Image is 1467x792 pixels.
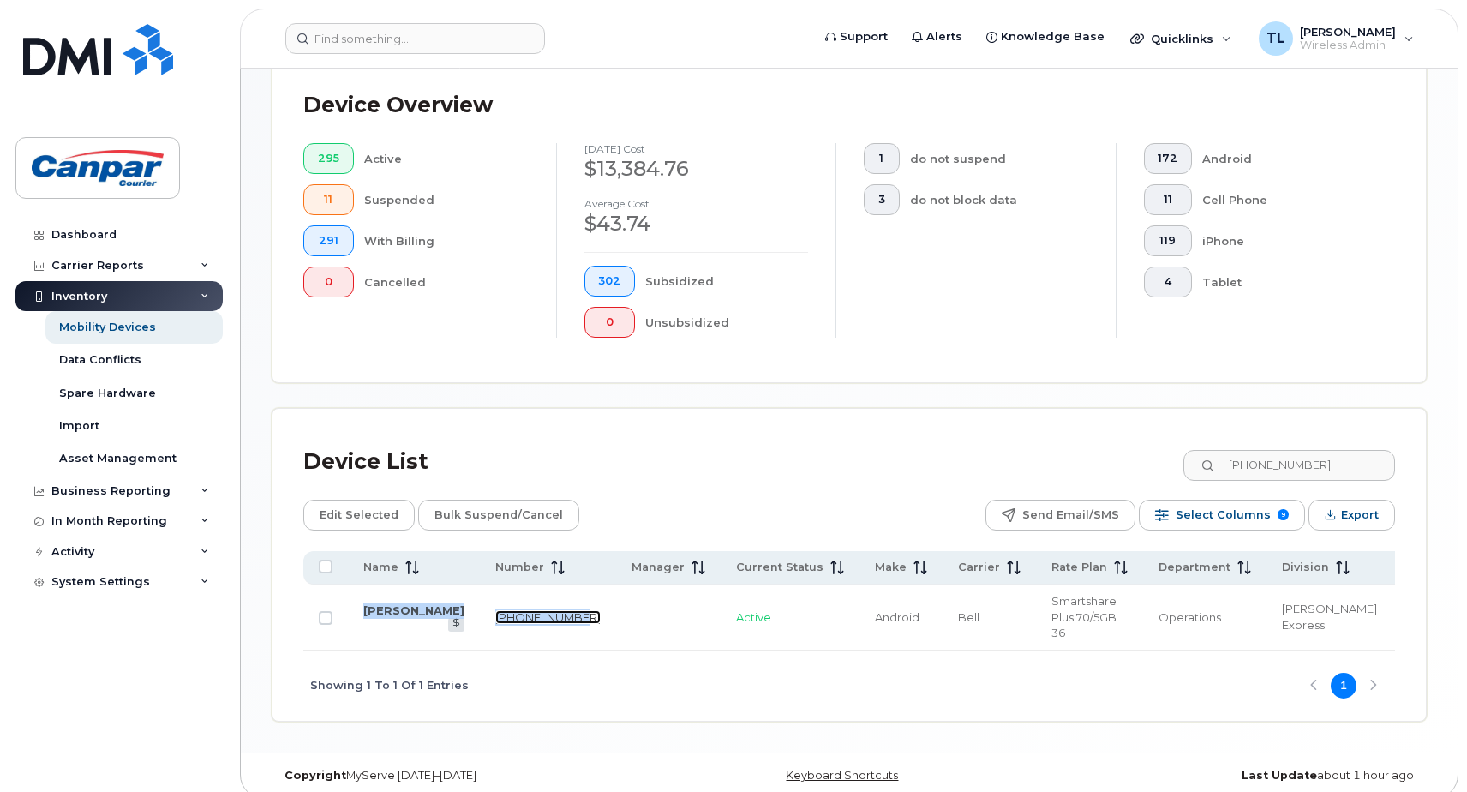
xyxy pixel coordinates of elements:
button: 172 [1144,143,1193,174]
div: Tablet [1202,267,1368,297]
span: Android [875,610,919,624]
span: Rate Plan [1051,560,1107,575]
span: Smartshare Plus 70/5GB 36 [1051,594,1117,639]
button: 11 [303,184,354,215]
span: Support [840,28,888,45]
div: Cell Phone [1202,184,1368,215]
button: Edit Selected [303,500,415,531]
span: [PERSON_NAME] [1300,25,1396,39]
button: 4 [1144,267,1193,297]
a: Knowledge Base [974,20,1117,54]
button: Export [1308,500,1395,531]
span: Department [1159,560,1230,575]
div: MyServe [DATE]–[DATE] [272,769,656,783]
div: Cancelled [364,267,529,297]
span: Edit Selected [320,502,398,528]
button: Page 1 [1331,673,1356,699]
a: Keyboard Shortcuts [786,769,898,782]
button: Select Columns 9 [1139,500,1305,531]
input: Find something... [285,23,545,54]
strong: Last Update [1242,769,1317,782]
div: Device Overview [303,83,493,128]
span: 3 [878,193,885,207]
span: Knowledge Base [1001,28,1105,45]
span: Division [1282,560,1329,575]
span: 11 [1158,193,1177,207]
span: [PERSON_NAME] Express [1282,602,1377,632]
span: 172 [1158,152,1177,165]
span: 1 [878,152,885,165]
div: Unsubsidized [645,307,808,338]
button: 11 [1144,184,1193,215]
span: Number [495,560,544,575]
span: 0 [318,275,339,289]
div: Quicklinks [1118,21,1243,56]
span: Alerts [926,28,962,45]
div: do not block data [910,184,1088,215]
span: Bulk Suspend/Cancel [434,502,563,528]
button: Send Email/SMS [985,500,1135,531]
input: Search Device List ... [1183,450,1395,481]
span: 0 [598,315,620,329]
a: [PHONE_NUMBER] [495,610,601,624]
a: [PERSON_NAME] [363,603,464,617]
span: Manager [632,560,685,575]
h4: [DATE] cost [584,143,809,154]
button: 0 [584,307,636,338]
div: iPhone [1202,225,1368,256]
span: Export [1341,502,1379,528]
span: Showing 1 To 1 Of 1 Entries [310,673,469,699]
span: Wireless Admin [1300,39,1396,52]
div: With Billing [364,225,529,256]
span: 9 [1278,509,1289,520]
div: $43.74 [584,209,809,238]
div: about 1 hour ago [1042,769,1427,783]
div: Android [1202,143,1368,174]
span: 291 [318,234,339,248]
span: Operations [1159,610,1221,624]
span: Quicklinks [1151,32,1213,45]
div: Active [364,143,529,174]
button: 295 [303,143,354,174]
span: Send Email/SMS [1022,502,1119,528]
span: 4 [1158,275,1177,289]
strong: Copyright [284,769,346,782]
a: Support [813,20,900,54]
div: Device List [303,440,428,484]
span: Active [736,610,771,624]
span: 295 [318,152,339,165]
div: do not suspend [910,143,1088,174]
button: 119 [1144,225,1193,256]
span: 302 [598,274,620,288]
span: Name [363,560,398,575]
div: Suspended [364,184,529,215]
span: Current Status [736,560,823,575]
button: Bulk Suspend/Cancel [418,500,579,531]
div: $13,384.76 [584,154,809,183]
span: Bell [958,610,979,624]
h4: Average cost [584,198,809,209]
span: TL [1266,28,1285,49]
button: 3 [864,184,900,215]
a: View Last Bill [448,618,464,631]
span: Carrier [958,560,1000,575]
span: 11 [318,193,339,207]
button: 0 [303,267,354,297]
span: Select Columns [1176,502,1271,528]
button: 1 [864,143,900,174]
a: Alerts [900,20,974,54]
span: Make [875,560,907,575]
div: Subsidized [645,266,808,297]
div: Tony Ladriere [1247,21,1426,56]
span: 119 [1158,234,1177,248]
button: 291 [303,225,354,256]
button: 302 [584,266,636,297]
